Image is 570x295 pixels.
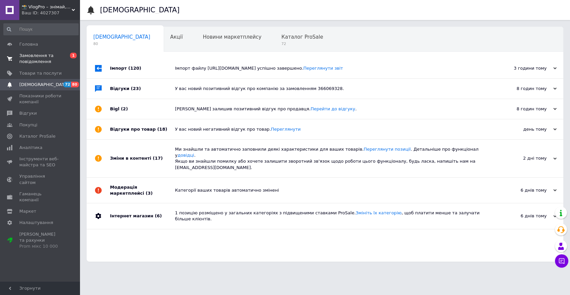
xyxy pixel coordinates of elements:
div: 1 позицію розміщено у загальних категоріях з підвищеними ставками ProSale. , щоб платити менше та... [175,210,490,222]
div: 6 днів тому [490,187,557,193]
span: 72 [63,82,71,87]
a: Переглянути позиції [364,147,411,152]
div: Модерація маркетплейсі [110,178,175,203]
h1: [DEMOGRAPHIC_DATA] [100,6,180,14]
div: Категорії ваших товарів автоматично змінені [175,187,490,193]
div: У вас новий негативний відгук про товар. [175,126,490,132]
span: Управління сайтом [19,173,62,185]
span: (3) [146,191,153,196]
a: Переглянути [271,127,301,132]
div: Ми знайшли та автоматично заповнили деякі характеристики для ваших товарів. . Детальніше про функ... [175,146,490,171]
span: 80 [93,41,150,46]
span: (2) [121,106,128,111]
span: Налаштування [19,220,53,226]
a: Перейти до відгуку [311,106,355,111]
div: Ваш ID: 4027307 [22,10,80,16]
span: Каталог ProSale [281,34,323,40]
div: Імпорт файлу [URL][DOMAIN_NAME] успішно завершено. [175,65,490,71]
div: Відгуки [110,79,175,99]
a: Переглянути звіт [303,66,343,71]
div: Prom мікс 10 000 [19,243,62,249]
a: довідці [178,153,194,158]
div: Bigl [110,99,175,119]
span: (120) [128,66,141,71]
div: Відгуки про товар [110,119,175,139]
span: (6) [155,213,162,218]
div: [PERSON_NAME] залишив позитивний відгук про продавця. . [175,106,490,112]
div: 2 дні тому [490,155,557,161]
div: 6 днів тому [490,213,557,219]
div: У вас новий позитивний відгук про компанію за замовленням 366069328. [175,86,490,92]
div: 8 годин тому [490,106,557,112]
span: Покупці [19,122,37,128]
span: (17) [153,156,163,161]
span: 80 [71,82,79,87]
input: Пошук [3,23,79,35]
div: 8 годин тому [490,86,557,92]
span: Інструменти веб-майстра та SEO [19,156,62,168]
span: [PERSON_NAME] та рахунки [19,231,62,250]
span: Показники роботи компанії [19,93,62,105]
span: Акції [170,34,183,40]
span: Аналітика [19,145,42,151]
span: Новини маркетплейсу [203,34,261,40]
span: Товари та послуги [19,70,62,76]
div: Імпорт [110,58,175,78]
span: 📸 VlogPro – знімай, редагуй, вражай! [22,4,72,10]
span: 72 [281,41,323,46]
div: Інтернет магазин [110,203,175,229]
span: Гаманець компанії [19,191,62,203]
span: Головна [19,41,38,47]
span: [DEMOGRAPHIC_DATA] [93,34,150,40]
a: Змініть їх категорію [356,210,402,215]
span: (18) [157,127,167,132]
span: Відгуки [19,110,37,116]
div: Зміни в контенті [110,140,175,177]
span: 1 [70,53,77,58]
div: 3 години тому [490,65,557,71]
span: (23) [131,86,141,91]
span: [DEMOGRAPHIC_DATA] [19,82,69,88]
span: Замовлення та повідомлення [19,53,62,65]
button: Чат з покупцем [555,254,568,268]
div: день тому [490,126,557,132]
span: Каталог ProSale [19,133,55,139]
span: Маркет [19,208,36,214]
